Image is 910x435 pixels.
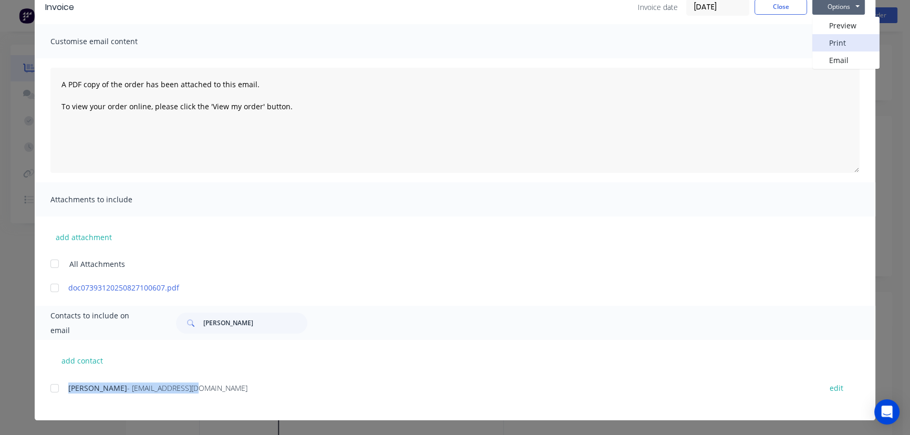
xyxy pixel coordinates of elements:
[50,192,166,207] span: Attachments to include
[50,353,113,368] button: add contact
[874,399,899,424] div: Open Intercom Messenger
[812,17,880,34] button: Preview
[638,2,678,13] span: Invoice date
[50,229,117,245] button: add attachment
[127,383,247,393] span: - [EMAIL_ADDRESS][DOMAIN_NAME]
[50,34,166,49] span: Customise email content
[68,383,127,393] span: [PERSON_NAME]
[823,381,850,395] button: edit
[50,68,860,173] textarea: A PDF copy of the order has been attached to this email. To view your order online, please click ...
[812,34,880,51] button: Print
[69,258,125,270] span: All Attachments
[68,282,811,293] a: doc07393120250827100607.pdf
[812,51,880,69] button: Email
[203,313,307,334] input: Search...
[45,1,74,14] div: Invoice
[50,308,150,338] span: Contacts to include on email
